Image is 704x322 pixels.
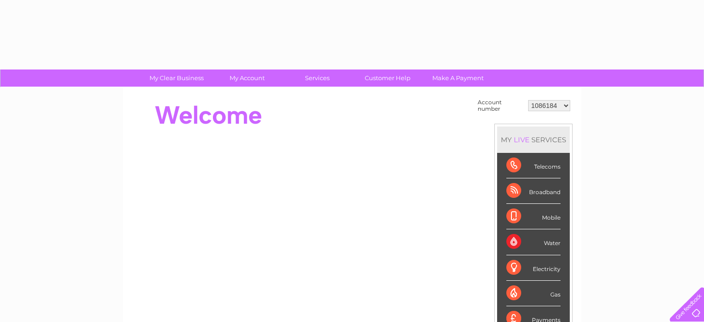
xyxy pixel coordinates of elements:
a: My Clear Business [138,69,215,87]
div: MY SERVICES [497,126,570,153]
div: Gas [506,281,561,306]
a: My Account [209,69,285,87]
div: Electricity [506,255,561,281]
a: Customer Help [349,69,426,87]
div: Mobile [506,204,561,229]
a: Services [279,69,355,87]
td: Account number [475,97,526,114]
div: Water [506,229,561,255]
a: Make A Payment [420,69,496,87]
div: Telecoms [506,153,561,178]
div: Broadband [506,178,561,204]
div: LIVE [512,135,531,144]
